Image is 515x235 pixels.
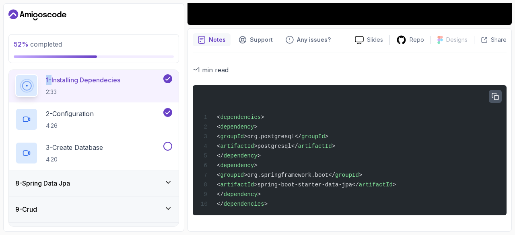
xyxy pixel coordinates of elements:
[46,88,120,96] p: 2:33
[261,114,264,121] span: >
[359,182,393,188] span: artifactId
[220,143,254,149] span: artifactId
[220,114,261,121] span: dependencies
[217,143,220,149] span: <
[393,182,396,188] span: >
[224,191,257,198] span: dependency
[220,182,254,188] span: artifactId
[46,122,94,130] p: 4:26
[46,155,103,163] p: 4:20
[46,143,103,152] p: 3 - Create Database
[410,36,424,44] p: Repo
[220,124,254,130] span: dependency
[244,172,335,178] span: >org.springframework.boot</
[9,170,179,196] button: 8-Spring Data Jpa
[193,64,507,76] p: ~1 min read
[209,36,226,44] p: Notes
[15,178,70,188] h3: 8 - Spring Data Jpa
[264,201,268,207] span: >
[298,143,332,149] span: artifactId
[257,153,261,159] span: >
[244,133,301,140] span: >org.postgresql</
[250,36,273,44] p: Support
[46,109,94,119] p: 2 - Configuration
[217,201,224,207] span: </
[217,124,220,130] span: <
[224,153,257,159] span: dependency
[254,182,358,188] span: >spring-boot-starter-data-jpa</
[281,33,336,46] button: Feedback button
[359,172,362,178] span: >
[234,33,278,46] button: Support button
[15,204,37,214] h3: 9 - Crud
[15,142,172,164] button: 3-Create Database4:20
[193,33,231,46] button: notes button
[14,40,29,48] span: 52 %
[254,162,257,169] span: >
[220,133,244,140] span: groupId
[217,133,220,140] span: <
[217,153,224,159] span: </
[332,143,335,149] span: >
[257,191,261,198] span: >
[220,162,254,169] span: dependency
[390,35,431,45] a: Repo
[217,114,220,121] span: <
[367,36,383,44] p: Slides
[217,191,224,198] span: </
[301,133,325,140] span: groupId
[348,36,389,44] a: Slides
[15,74,172,97] button: 1-Installing Dependecies2:33
[8,8,66,21] a: Dashboard
[15,108,172,131] button: 2-Configuration4:26
[9,196,179,222] button: 9-Crud
[220,172,244,178] span: groupId
[325,133,328,140] span: >
[254,124,257,130] span: >
[254,143,298,149] span: >postgresql</
[491,36,507,44] p: Share
[297,36,331,44] p: Any issues?
[446,36,468,44] p: Designs
[335,172,359,178] span: groupId
[217,162,220,169] span: <
[217,172,220,178] span: <
[46,75,120,85] p: 1 - Installing Dependecies
[217,182,220,188] span: <
[224,201,264,207] span: dependencies
[474,36,507,44] button: Share
[14,40,62,48] span: completed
